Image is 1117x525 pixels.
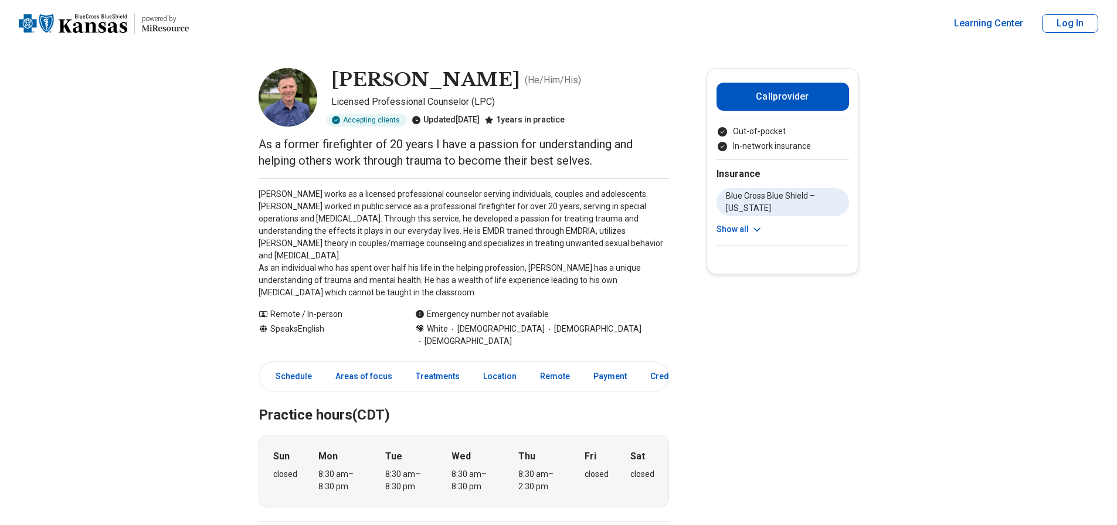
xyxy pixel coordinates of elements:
button: Callprovider [717,83,849,111]
a: Learning Center [954,16,1023,30]
img: Brady Bergman, Licensed Professional Counselor (LPC) [259,68,317,127]
strong: Fri [585,449,596,463]
div: Emergency number not available [415,308,549,321]
a: Payment [586,364,634,388]
h1: [PERSON_NAME] [331,68,520,93]
span: [DEMOGRAPHIC_DATA] [545,323,641,335]
div: Remote / In-person [259,308,392,321]
p: powered by [142,14,189,23]
li: Blue Cross Blue Shield – [US_STATE] [717,188,849,216]
a: Remote [533,364,577,388]
p: ( He/Him/His ) [525,73,581,87]
a: Treatments [409,364,467,388]
div: 8:30 am – 8:30 pm [451,468,497,493]
h2: Practice hours (CDT) [259,377,669,425]
a: Schedule [262,364,319,388]
strong: Thu [518,449,535,463]
div: Accepting clients [327,114,407,127]
a: Home page [19,5,189,42]
div: closed [273,468,297,480]
li: Out-of-pocket [717,125,849,138]
button: Show all [717,223,763,236]
h2: Insurance [717,167,849,181]
div: 1 years in practice [484,114,565,127]
button: Log In [1042,14,1098,33]
strong: Mon [318,449,338,463]
div: closed [585,468,609,480]
a: Location [476,364,524,388]
strong: Sat [630,449,645,463]
span: [DEMOGRAPHIC_DATA] [415,335,512,347]
li: In-network insurance [717,140,849,152]
p: As a former firefighter of 20 years I have a passion for understanding and helping others work th... [259,136,669,169]
div: Speaks English [259,323,392,347]
div: Updated [DATE] [412,114,480,127]
div: 8:30 am – 8:30 pm [385,468,430,493]
div: When does the program meet? [259,435,669,507]
a: Areas of focus [328,364,399,388]
p: [PERSON_NAME] works as a licensed professional counselor serving individuals, couples and adolesc... [259,188,669,299]
div: 8:30 am – 2:30 pm [518,468,563,493]
div: 8:30 am – 8:30 pm [318,468,364,493]
strong: Sun [273,449,290,463]
ul: Payment options [717,125,849,152]
span: [DEMOGRAPHIC_DATA] [448,323,545,335]
strong: Tue [385,449,402,463]
span: White [427,323,448,335]
strong: Wed [451,449,471,463]
div: closed [630,468,654,480]
a: Credentials [643,364,702,388]
p: Licensed Professional Counselor (LPC) [331,95,669,109]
